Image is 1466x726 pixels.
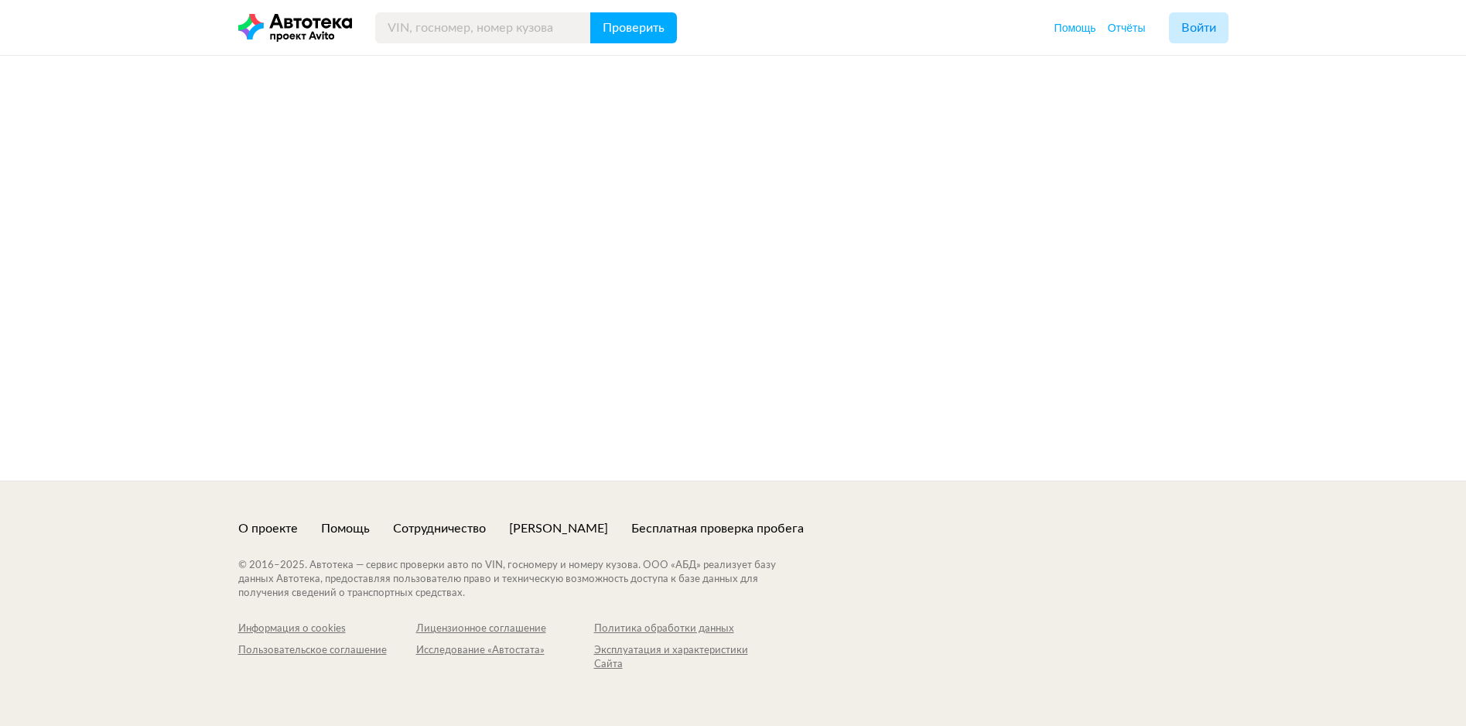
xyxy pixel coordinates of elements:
[1054,20,1096,36] a: Помощь
[238,520,298,537] a: О проекте
[238,622,416,636] a: Информация о cookies
[238,644,416,672] a: Пользовательское соглашение
[509,520,608,537] a: [PERSON_NAME]
[416,644,594,658] div: Исследование «Автостата»
[393,520,486,537] a: Сотрудничество
[1181,22,1216,34] span: Войти
[238,644,416,658] div: Пользовательское соглашение
[603,22,665,34] span: Проверить
[1108,20,1146,36] a: Отчёты
[416,622,594,636] a: Лицензионное соглашение
[594,644,772,672] a: Эксплуатация и характеристики Сайта
[321,520,370,537] a: Помощь
[631,520,804,537] a: Бесплатная проверка пробега
[590,12,677,43] button: Проверить
[416,644,594,672] a: Исследование «Автостата»
[1169,12,1229,43] button: Войти
[375,12,591,43] input: VIN, госномер, номер кузова
[1108,22,1146,34] span: Отчёты
[594,622,772,636] a: Политика обработки данных
[238,559,807,601] div: © 2016– 2025 . Автотека — сервис проверки авто по VIN, госномеру и номеру кузова. ООО «АБД» реали...
[1054,22,1096,34] span: Помощь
